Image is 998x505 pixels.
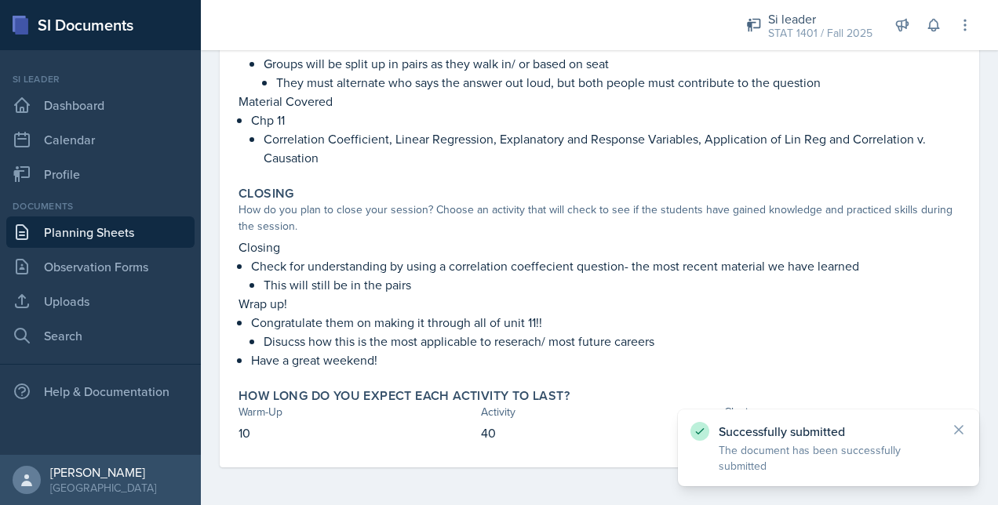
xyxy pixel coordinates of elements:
p: Chp 11 [251,111,960,129]
div: STAT 1401 / Fall 2025 [768,25,872,42]
a: Calendar [6,124,195,155]
p: Successfully submitted [719,423,938,439]
div: Si leader [768,9,872,28]
a: Planning Sheets [6,216,195,248]
div: Closing [724,404,960,420]
a: Dashboard [6,89,195,121]
p: Material Covered [239,92,960,111]
p: Check for understanding by using a correlation coeffecient question- the most recent material we ... [251,256,960,275]
div: How do you plan to close your session? Choose an activity that will check to see if the students ... [239,202,960,234]
div: Warm-Up [239,404,475,420]
p: Groups will be split up in pairs as they walk in/ or based on seat [264,54,960,73]
p: 40 [481,423,717,442]
div: [PERSON_NAME] [50,464,156,480]
a: Observation Forms [6,251,195,282]
p: Correlation Coefficient, Linear Regression, Explanatory and Response Variables, Application of Li... [264,129,960,167]
label: Closing [239,186,294,202]
label: How long do you expect each activity to last? [239,388,570,404]
div: Help & Documentation [6,376,195,407]
p: The document has been successfully submitted [719,442,938,474]
a: Search [6,320,195,351]
div: Si leader [6,72,195,86]
p: 10 [239,423,475,442]
a: Uploads [6,285,195,317]
div: Activity [481,404,717,420]
p: This will still be in the pairs [264,275,960,294]
p: Congratulate them on making it through all of unit 11!! [251,313,960,332]
p: They must alternate who says the answer out loud, but both people must contribute to the question [276,73,960,92]
p: Disucss how this is the most applicable to reserach/ most future careers [264,332,960,351]
a: Profile [6,158,195,190]
p: Have a great weekend! [251,351,960,369]
div: [GEOGRAPHIC_DATA] [50,480,156,496]
p: Wrap up! [239,294,960,313]
div: Documents [6,199,195,213]
p: Closing [239,238,960,256]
